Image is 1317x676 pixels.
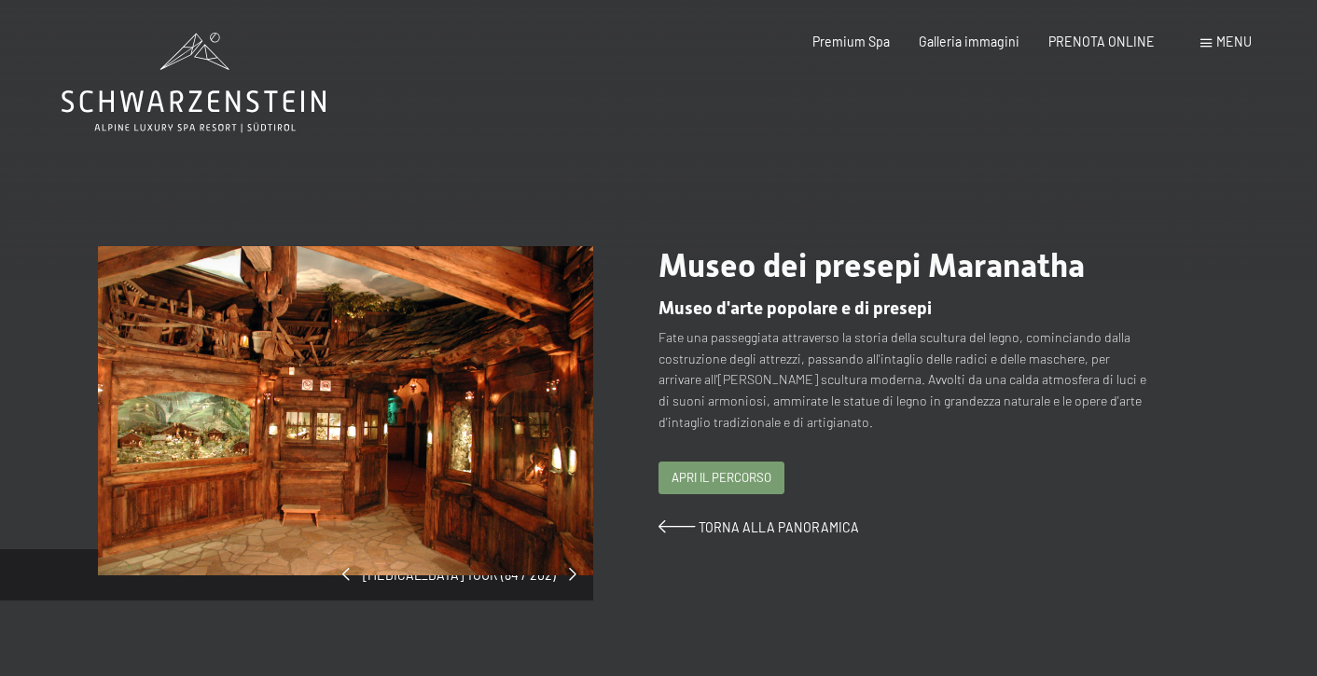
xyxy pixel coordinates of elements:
[672,469,771,486] span: Apri il percorso
[658,297,932,319] span: Museo d'arte popolare e di presepi
[658,519,859,535] a: Torna alla panoramica
[658,246,1085,284] span: Museo dei presepi Maranatha
[1048,34,1155,49] a: PRENOTA ONLINE
[98,246,592,575] img: Museo dei presepi Maranatha
[699,519,859,535] span: Torna alla panoramica
[812,34,890,49] a: Premium Spa
[1216,34,1252,49] span: Menu
[919,34,1019,49] a: Galleria immagini
[658,327,1153,433] p: Fate una passeggiata attraverso la storia della scultura del legno, cominciando dalla costruzione...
